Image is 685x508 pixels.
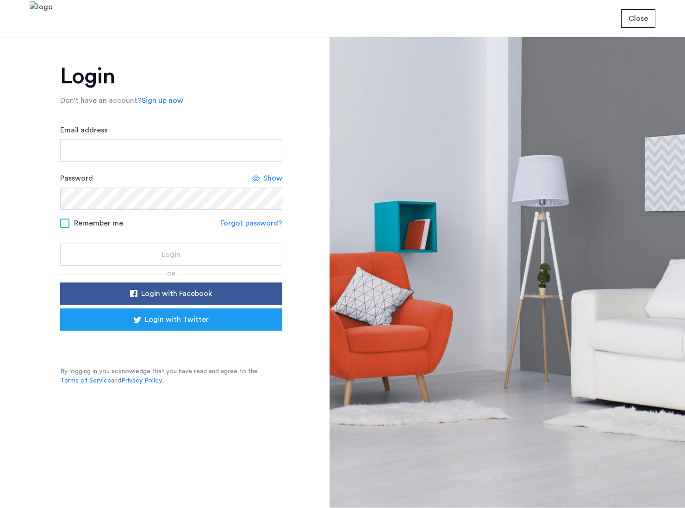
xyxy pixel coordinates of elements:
[60,125,107,136] label: Email address
[60,376,111,385] a: Terms of Service
[60,282,282,305] button: button
[220,218,282,229] a: Forgot password?
[60,367,282,385] p: By logging in you acknowledge that you have read and agree to the and .
[60,308,282,331] button: button
[621,9,655,28] button: button
[60,173,93,184] label: Password
[121,376,162,385] a: Privacy Policy
[263,173,282,184] span: Show
[60,97,142,104] span: Don’t have an account?
[60,244,282,266] button: button
[162,249,181,260] span: Login
[167,271,175,276] span: or
[60,65,282,88] h1: Login
[30,1,53,36] img: logo
[629,13,648,24] span: Close
[141,288,212,299] span: Login with Facebook
[142,95,183,106] a: Sign up now
[74,218,123,229] span: Remember me
[145,314,209,325] span: Login with Twitter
